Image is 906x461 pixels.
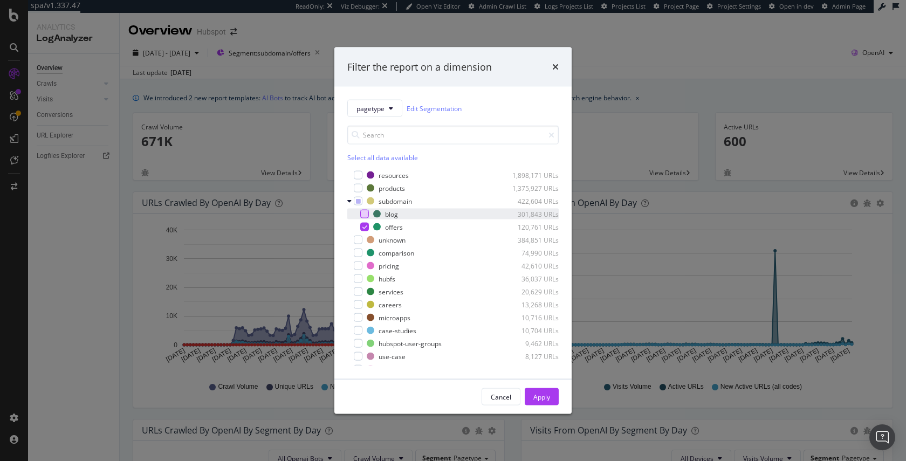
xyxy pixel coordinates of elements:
div: hubfs [379,274,395,283]
div: Select all data available [347,153,559,162]
div: hubspot-user-groups [379,339,442,348]
div: blog [385,209,398,218]
div: modal [334,47,572,414]
div: 74,990 URLs [506,248,559,257]
div: Cancel [491,392,511,401]
span: pagetype [356,104,385,113]
div: careers [379,300,402,309]
div: 42,610 URLs [506,261,559,270]
div: microapps [379,313,410,322]
div: 422,604 URLs [506,196,559,205]
button: Cancel [482,388,520,405]
div: 9,462 URLs [506,339,559,348]
div: business-templates [379,364,437,374]
div: 13,268 URLs [506,300,559,309]
div: 384,851 URLs [506,235,559,244]
div: use-case [379,352,406,361]
div: 10,704 URLs [506,326,559,335]
input: Search [347,126,559,145]
div: 120,761 URLs [506,222,559,231]
div: case-studies [379,326,416,335]
div: 1,898,171 URLs [506,170,559,180]
a: Edit Segmentation [407,102,462,114]
div: times [552,60,559,74]
div: offers [385,222,403,231]
div: 36,037 URLs [506,274,559,283]
div: 1,375,927 URLs [506,183,559,192]
div: services [379,287,403,296]
div: comparison [379,248,414,257]
div: Open Intercom Messenger [869,424,895,450]
div: Apply [533,392,550,401]
div: products [379,183,405,192]
div: resources [379,170,409,180]
div: unknown [379,235,406,244]
div: subdomain [379,196,412,205]
div: pricing [379,261,399,270]
button: Apply [525,388,559,405]
div: 8,127 URLs [506,352,559,361]
div: 301,843 URLs [506,209,559,218]
button: pagetype [347,100,402,117]
div: 10,716 URLs [506,313,559,322]
div: 7,445 URLs [506,364,559,374]
div: Filter the report on a dimension [347,60,492,74]
div: 20,629 URLs [506,287,559,296]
